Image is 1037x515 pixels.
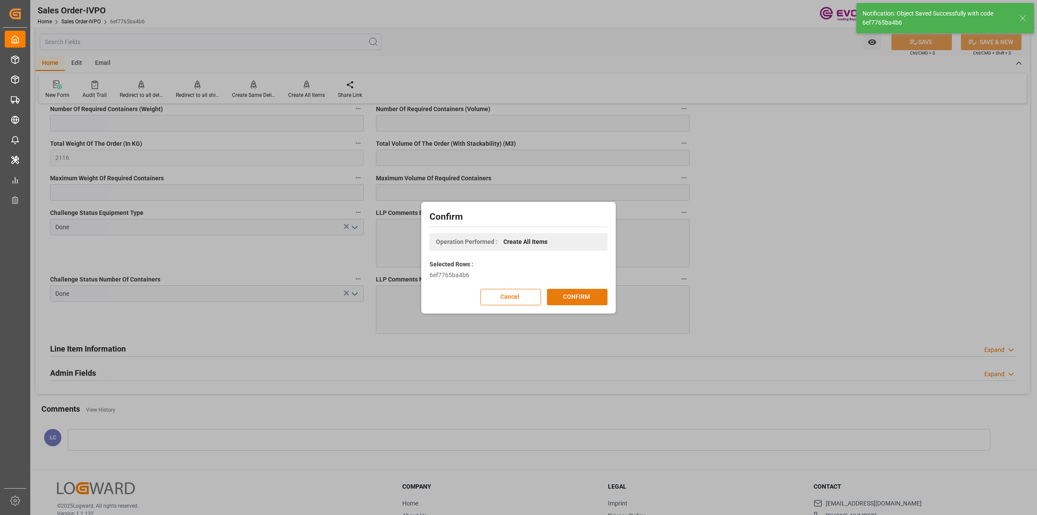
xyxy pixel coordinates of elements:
div: 6ef7765ba4b6 [429,271,608,280]
button: CONFIRM [547,289,608,305]
label: Selected Rows : [429,260,473,269]
span: Operation Performed : [436,237,497,246]
h2: Confirm [429,210,608,224]
button: Cancel [480,289,541,305]
span: Create All Items [503,237,547,246]
div: Notification: Object Saved Successfully with code 6ef7765ba4b6 [862,9,1011,27]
